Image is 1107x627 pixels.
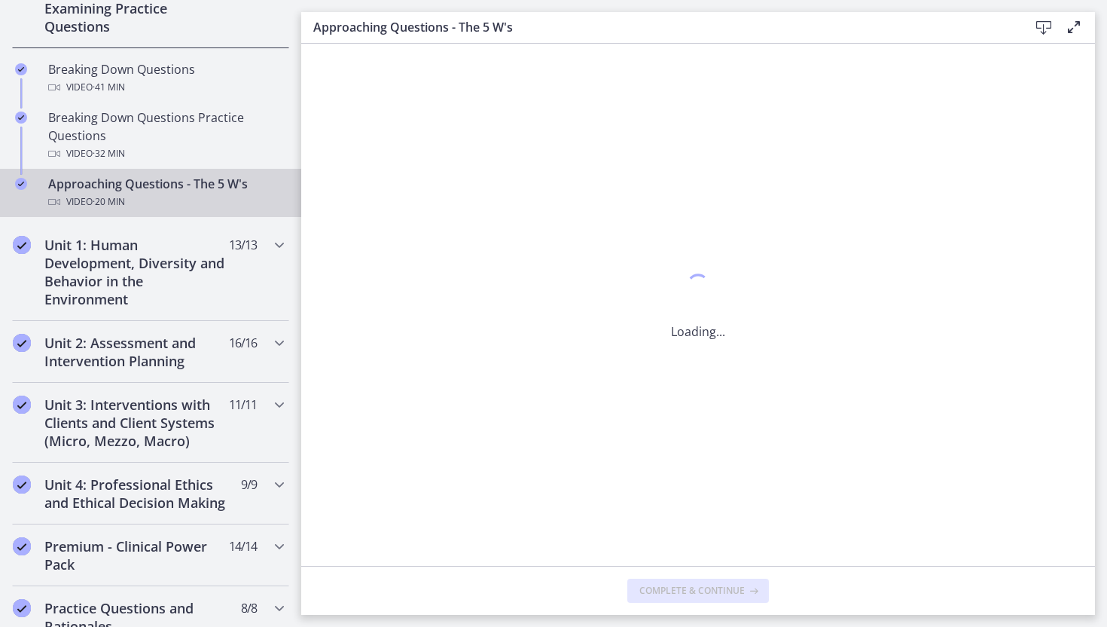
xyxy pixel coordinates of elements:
h2: Unit 4: Professional Ethics and Ethical Decision Making [44,476,228,512]
i: Completed [15,112,27,124]
h3: Approaching Questions - The 5 W's [313,18,1005,36]
div: Video [48,145,283,163]
div: Breaking Down Questions [48,60,283,96]
i: Completed [13,334,31,352]
span: 16 / 16 [229,334,257,352]
span: 11 / 11 [229,396,257,414]
span: 13 / 13 [229,236,257,254]
i: Completed [13,476,31,494]
span: · 41 min [93,78,125,96]
h2: Unit 2: Assessment and Intervention Planning [44,334,228,370]
i: Completed [13,599,31,617]
div: Approaching Questions - The 5 W's [48,175,283,211]
span: 8 / 8 [241,599,257,617]
i: Completed [13,537,31,555]
i: Completed [13,236,31,254]
span: Complete & continue [639,585,745,597]
div: Breaking Down Questions Practice Questions [48,109,283,163]
div: 1 [671,270,725,304]
div: Video [48,193,283,211]
i: Completed [15,178,27,190]
i: Completed [13,396,31,414]
i: Completed [15,63,27,75]
h2: Unit 3: Interventions with Clients and Client Systems (Micro, Mezzo, Macro) [44,396,228,450]
span: · 20 min [93,193,125,211]
span: 9 / 9 [241,476,257,494]
button: Complete & continue [627,579,769,603]
span: 14 / 14 [229,537,257,555]
span: · 32 min [93,145,125,163]
h2: Unit 1: Human Development, Diversity and Behavior in the Environment [44,236,228,308]
p: Loading... [671,323,725,341]
h2: Premium - Clinical Power Pack [44,537,228,573]
div: Video [48,78,283,96]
